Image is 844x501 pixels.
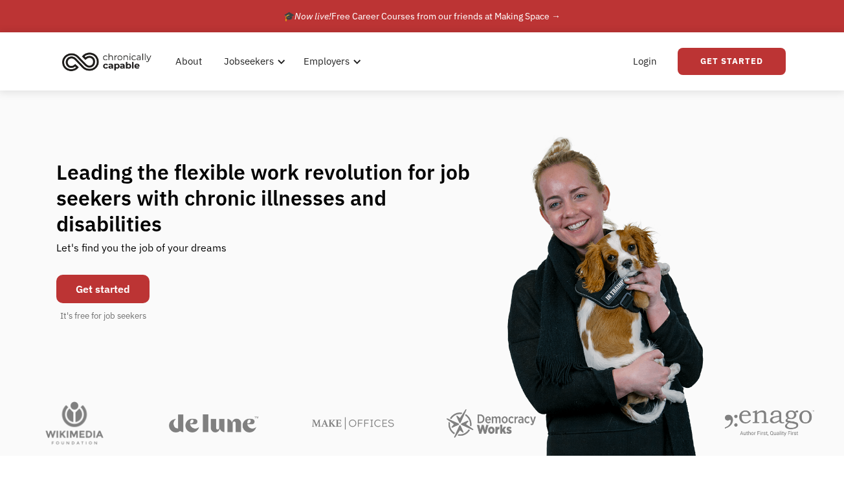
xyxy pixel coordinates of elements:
[216,41,289,82] div: Jobseekers
[58,47,155,76] img: Chronically Capable logo
[296,41,365,82] div: Employers
[304,54,350,69] div: Employers
[56,237,227,268] div: Let's find you the job of your dreams
[224,54,274,69] div: Jobseekers
[625,41,665,82] a: Login
[60,310,146,323] div: It's free for job seekers
[56,275,150,303] a: Get started
[283,8,561,24] div: 🎓 Free Career Courses from our friends at Making Space →
[56,159,495,237] h1: Leading the flexible work revolution for job seekers with chronic illnesses and disabilities
[58,47,161,76] a: home
[678,48,786,75] a: Get Started
[168,41,210,82] a: About
[294,10,331,22] em: Now live!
